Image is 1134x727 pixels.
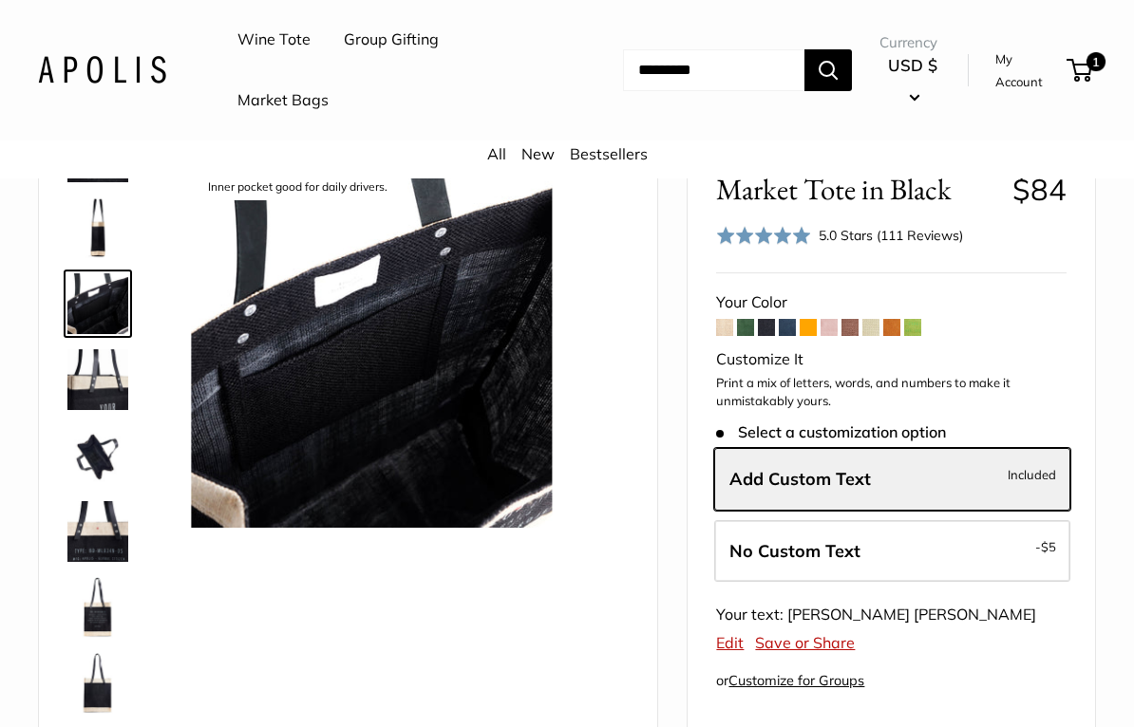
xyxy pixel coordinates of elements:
a: Bestsellers [570,144,648,163]
img: description_The red cross stitch represents our standard for quality and craftsmanship. [67,501,128,562]
iframe: Sign Up via Text for Offers [15,655,203,712]
a: description_Water resistant inner liner. [64,421,132,490]
a: 1 [1068,59,1092,82]
span: Add Custom Text [729,468,871,490]
span: Currency [879,29,946,56]
span: 1 [1087,52,1106,71]
button: USD $ [879,50,946,111]
img: description_No need for custom text? Choose this option. [67,653,128,714]
img: description_Water resistant inner liner. [67,425,128,486]
a: Edit [716,633,744,652]
span: Included [1008,463,1056,486]
label: Add Custom Text [714,448,1070,511]
div: Inner pocket good for daily drivers. [198,175,397,200]
span: No Custom Text [729,540,860,562]
div: 5.0 Stars (111 Reviews) [819,225,963,246]
img: description_Super soft long leather handles. [67,349,128,410]
div: Your Color [716,289,1067,317]
div: Customize It [716,345,1067,374]
span: USD $ [888,55,937,75]
a: My Account [995,47,1060,94]
a: description_The red cross stitch represents our standard for quality and craftsmanship. [64,497,132,566]
div: or [716,668,864,694]
a: Save or Share [755,633,855,652]
a: description_Super soft long leather handles. [64,345,132,414]
p: Print a mix of letters, words, and numbers to make it unmistakably yours. [716,374,1067,411]
span: Market Tote in Black [716,172,997,207]
img: description_Inner pocket good for daily drivers. [67,273,128,334]
a: description_Seal of authenticity printed on the backside of every bag. [64,573,132,642]
a: Customize for Groups [728,672,864,689]
span: $5 [1041,539,1056,554]
span: Your text: [PERSON_NAME] [PERSON_NAME] [716,605,1036,624]
a: Group Gifting [344,26,439,54]
label: Leave Blank [714,520,1070,583]
a: description_No need for custom text? Choose this option. [64,649,132,718]
span: - [1035,535,1056,558]
img: Apolis [38,56,166,84]
span: $84 [1012,171,1067,208]
div: 5.0 Stars (111 Reviews) [716,222,963,250]
a: Market Tote in Black [64,194,132,262]
a: Market Bags [237,86,329,115]
img: description_Seal of authenticity printed on the backside of every bag. [67,577,128,638]
span: Select a customization option [716,423,945,441]
a: Wine Tote [237,26,311,54]
a: All [487,144,506,163]
img: description_Inner pocket good for daily drivers. [191,167,552,528]
a: description_Inner pocket good for daily drivers. [64,270,132,338]
button: Search [804,49,852,91]
input: Search... [623,49,804,91]
a: New [521,144,555,163]
img: Market Tote in Black [67,197,128,258]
